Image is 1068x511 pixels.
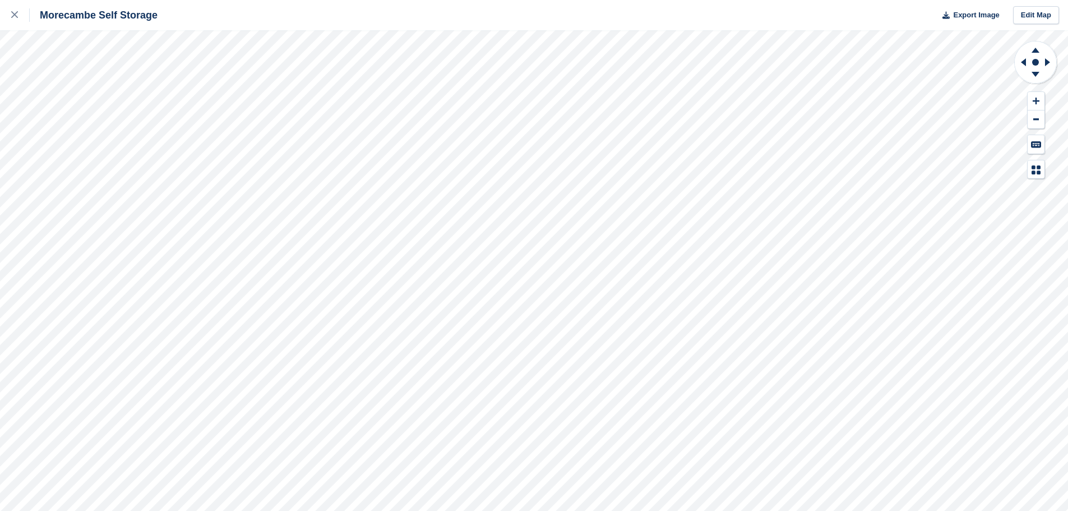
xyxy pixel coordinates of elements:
div: Morecambe Self Storage [30,8,158,22]
button: Zoom Out [1028,111,1044,129]
a: Edit Map [1013,6,1059,25]
span: Export Image [953,10,999,21]
button: Map Legend [1028,160,1044,179]
button: Keyboard Shortcuts [1028,135,1044,154]
button: Export Image [936,6,1000,25]
button: Zoom In [1028,92,1044,111]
